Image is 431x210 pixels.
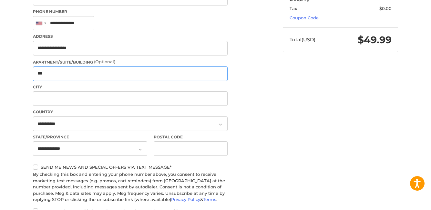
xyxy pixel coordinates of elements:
[33,84,228,90] label: City
[290,6,297,11] span: Tax
[33,34,228,39] label: Address
[379,6,392,11] span: $0.00
[33,165,228,170] label: Send me news and special offers via text message*
[154,134,228,140] label: Postal Code
[203,197,216,202] a: Terms
[171,197,200,202] a: Privacy Policy
[33,109,228,115] label: Country
[94,59,115,64] small: (Optional)
[290,36,315,43] span: Total (USD)
[33,59,228,65] label: Apartment/Suite/Building
[33,9,228,15] label: Phone Number
[290,15,319,20] a: Coupon Code
[33,134,147,140] label: State/Province
[33,171,228,203] div: By checking this box and entering your phone number above, you consent to receive marketing text ...
[33,16,48,30] div: United States: +1
[358,34,392,46] span: $49.99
